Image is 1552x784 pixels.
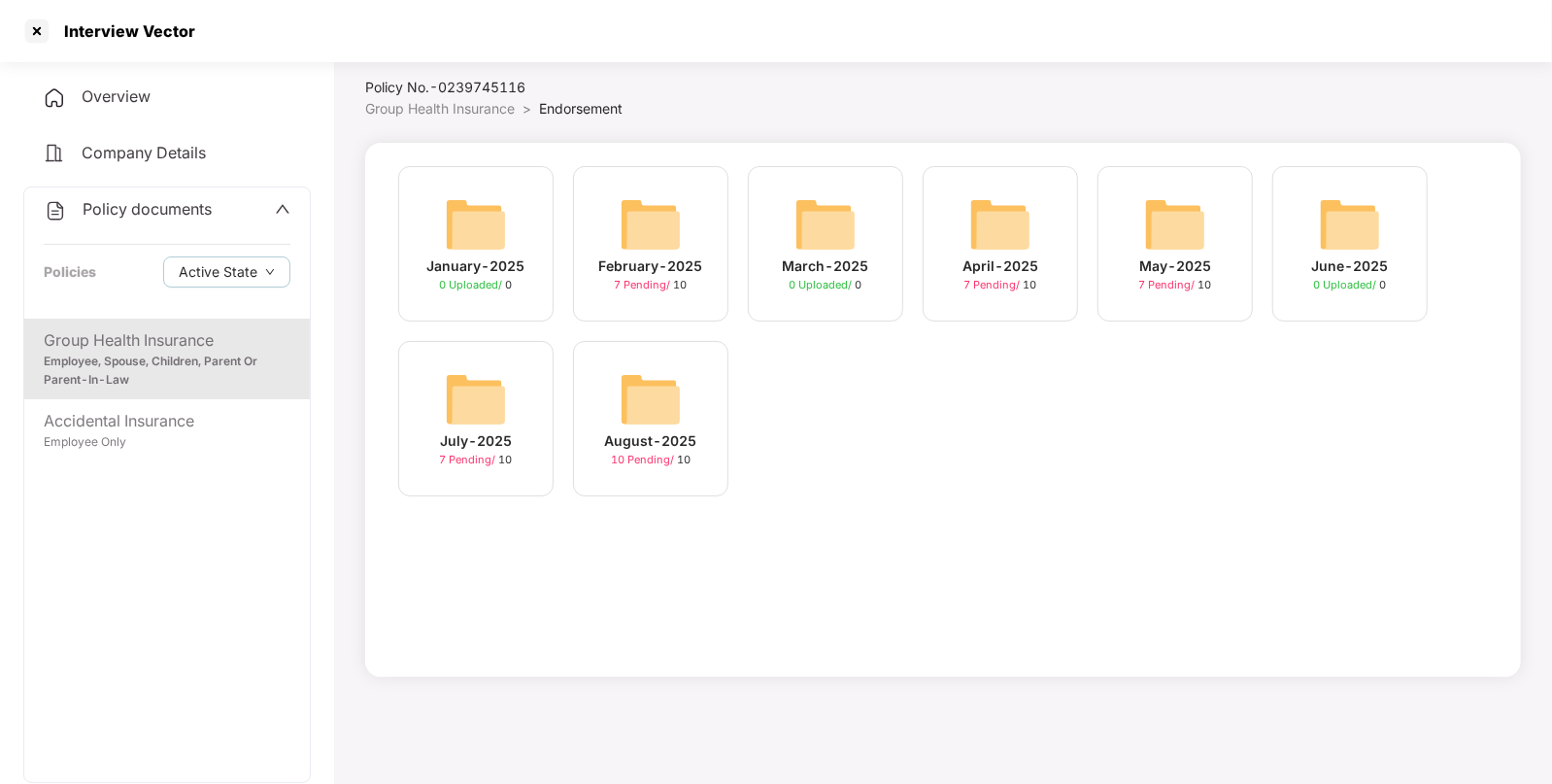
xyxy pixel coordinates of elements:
[615,278,674,291] span: 7 Pending /
[43,86,66,110] img: svg+xml;base64,PHN2ZyB4bWxucz0iaHR0cDovL3d3dy53My5vcmcvMjAwMC9zdmciIHdpZHRoPSIyNCIgaGVpZ2h0PSIyNC...
[1314,277,1387,293] div: 0
[1144,193,1206,256] img: svg+xml;base64,PHN2ZyB4bWxucz0iaHR0cDovL3d3dy53My5vcmcvMjAwMC9zdmciIHdpZHRoPSI2NCIgaGVpZ2h0PSI2NC...
[365,77,697,98] div: Policy No.- 0239745116
[275,201,290,217] span: up
[790,277,862,293] div: 0
[44,433,290,452] div: Employee Only
[539,100,623,117] span: Endorsement
[179,261,257,283] span: Active State
[445,368,507,430] img: svg+xml;base64,PHN2ZyB4bWxucz0iaHR0cDovL3d3dy53My5vcmcvMjAwMC9zdmciIHdpZHRoPSI2NCIgaGVpZ2h0PSI2NC...
[83,199,212,219] span: Policy documents
[43,142,66,165] img: svg+xml;base64,PHN2ZyB4bWxucz0iaHR0cDovL3d3dy53My5vcmcvMjAwMC9zdmciIHdpZHRoPSIyNCIgaGVpZ2h0PSIyNC...
[163,256,290,288] button: Active Statedown
[440,278,506,291] span: 0 Uploaded /
[445,193,507,256] img: svg+xml;base64,PHN2ZyB4bWxucz0iaHR0cDovL3d3dy53My5vcmcvMjAwMC9zdmciIHdpZHRoPSI2NCIgaGVpZ2h0PSI2NC...
[440,453,499,466] span: 7 Pending /
[44,409,290,433] div: Accidental Insurance
[523,100,531,117] span: >
[783,256,869,277] div: March-2025
[82,143,206,162] span: Company Details
[82,86,151,106] span: Overview
[620,193,682,256] img: svg+xml;base64,PHN2ZyB4bWxucz0iaHR0cDovL3d3dy53My5vcmcvMjAwMC9zdmciIHdpZHRoPSI2NCIgaGVpZ2h0PSI2NC...
[365,100,515,117] span: Group Health Insurance
[44,353,290,390] div: Employee, Spouse, Children, Parent Or Parent-In-Law
[605,430,697,452] div: August-2025
[44,261,96,283] div: Policies
[620,368,682,430] img: svg+xml;base64,PHN2ZyB4bWxucz0iaHR0cDovL3d3dy53My5vcmcvMjAwMC9zdmciIHdpZHRoPSI2NCIgaGVpZ2h0PSI2NC...
[1312,256,1389,277] div: June-2025
[1314,278,1380,291] span: 0 Uploaded /
[440,452,513,468] div: 10
[440,430,512,452] div: July-2025
[964,278,1024,291] span: 7 Pending /
[44,328,290,353] div: Group Health Insurance
[964,277,1037,293] div: 10
[1139,278,1198,291] span: 7 Pending /
[440,277,513,293] div: 0
[427,256,525,277] div: January-2025
[611,453,677,466] span: 10 Pending /
[969,193,1031,256] img: svg+xml;base64,PHN2ZyB4bWxucz0iaHR0cDovL3d3dy53My5vcmcvMjAwMC9zdmciIHdpZHRoPSI2NCIgaGVpZ2h0PSI2NC...
[265,267,275,278] span: down
[790,278,856,291] span: 0 Uploaded /
[599,256,703,277] div: February-2025
[615,277,688,293] div: 10
[794,193,857,256] img: svg+xml;base64,PHN2ZyB4bWxucz0iaHR0cDovL3d3dy53My5vcmcvMjAwMC9zdmciIHdpZHRoPSI2NCIgaGVpZ2h0PSI2NC...
[962,256,1038,277] div: April-2025
[1319,193,1381,256] img: svg+xml;base64,PHN2ZyB4bWxucz0iaHR0cDovL3d3dy53My5vcmcvMjAwMC9zdmciIHdpZHRoPSI2NCIgaGVpZ2h0PSI2NC...
[44,199,67,222] img: svg+xml;base64,PHN2ZyB4bWxucz0iaHR0cDovL3d3dy53My5vcmcvMjAwMC9zdmciIHdpZHRoPSIyNCIgaGVpZ2h0PSIyNC...
[611,452,691,468] div: 10
[52,21,195,41] div: Interview Vector
[1139,277,1212,293] div: 10
[1139,256,1211,277] div: May-2025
